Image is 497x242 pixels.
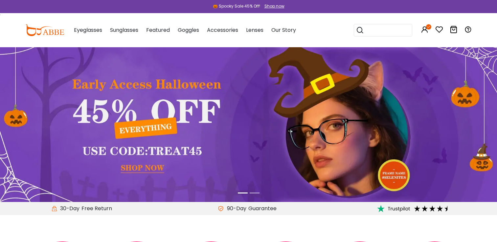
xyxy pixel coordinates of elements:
span: Sunglasses [110,26,138,34]
div: Shop now [264,3,284,9]
span: Lenses [246,26,263,34]
span: Eyeglasses [74,26,102,34]
span: Accessories [207,26,238,34]
img: abbeglasses.com [25,24,64,36]
a: Shop now [261,3,284,9]
div: 🎃 Spooky Sale 45% Off! [213,3,260,9]
span: 30-Day [57,205,79,212]
span: Goggles [178,26,199,34]
div: Free Return [79,205,114,212]
span: 90-Day [224,205,246,212]
span: Featured [146,26,170,34]
div: Guarantee [246,205,279,212]
span: Our Story [271,26,296,34]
